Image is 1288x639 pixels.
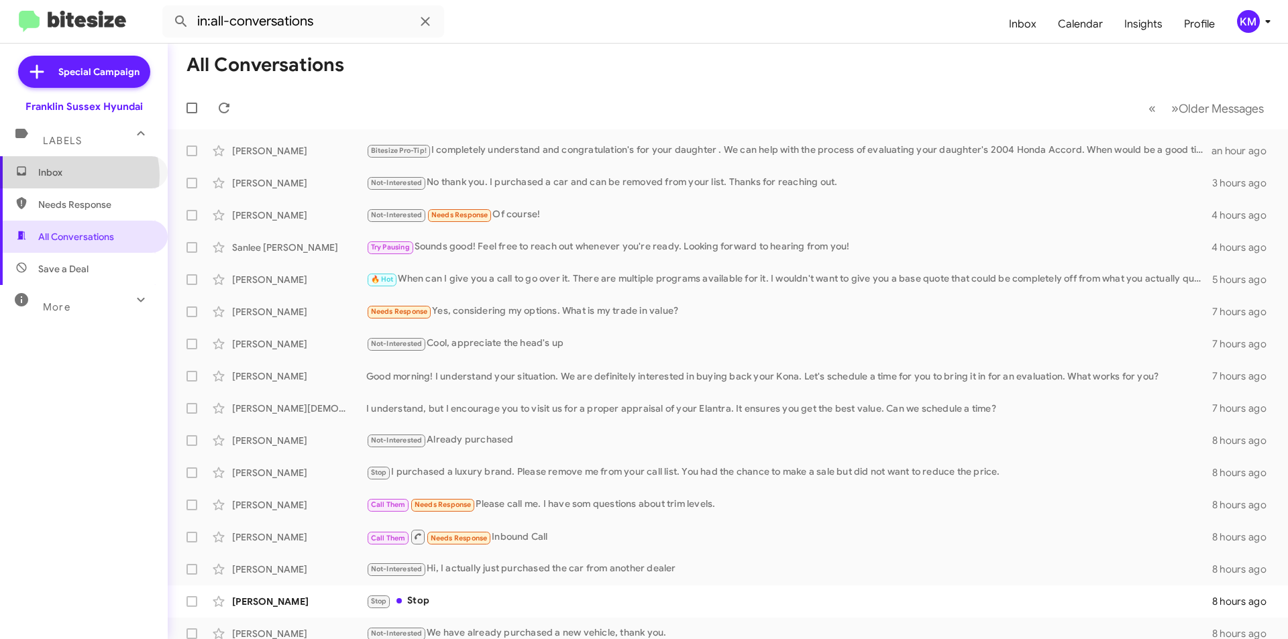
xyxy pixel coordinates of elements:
div: [PERSON_NAME] [232,595,366,608]
a: Inbox [998,5,1047,44]
a: Insights [1114,5,1173,44]
div: [PERSON_NAME] [232,369,366,383]
div: [PERSON_NAME] [232,530,366,544]
span: More [43,301,70,313]
div: I understand, but I encourage you to visit us for a proper appraisal of your Elantra. It ensures ... [366,402,1212,415]
div: Of course! [366,207,1212,223]
span: Inbox [38,166,152,179]
div: [PERSON_NAME] [232,209,366,222]
div: Franklin Sussex Hyundai [25,100,143,113]
div: Please call me. I have som questions about trim levels. [366,497,1212,512]
h1: All Conversations [186,54,344,76]
div: When can I give you a call to go over it. There are multiple programs available for it. I wouldn'... [366,272,1212,287]
span: Try Pausing [371,243,410,251]
div: 4 hours ago [1212,241,1277,254]
div: Hi, I actually just purchased the car from another dealer [366,561,1212,577]
span: Call Them [371,500,406,509]
span: Stop [371,468,387,477]
span: Not-Interested [371,339,423,348]
button: KM [1226,10,1273,33]
div: I completely understand and congratulation's for your daughter . We can help with the process of ... [366,143,1212,158]
div: [PERSON_NAME] [232,337,366,351]
div: No thank you. I purchased a car and can be removed from your list. Thanks for reaching out. [366,175,1212,190]
div: [PERSON_NAME] [232,434,366,447]
div: 4 hours ago [1212,209,1277,222]
span: Needs Response [415,500,472,509]
nav: Page navigation example [1141,95,1272,122]
a: Calendar [1047,5,1114,44]
div: Stop [366,593,1212,609]
input: Search [162,5,444,38]
span: Bitesize Pro-Tip! [371,146,427,155]
div: 8 hours ago [1212,563,1277,576]
div: 8 hours ago [1212,595,1277,608]
button: Previous [1140,95,1164,122]
div: 8 hours ago [1212,530,1277,544]
div: [PERSON_NAME] [232,498,366,512]
div: an hour ago [1212,144,1277,158]
div: [PERSON_NAME][DEMOGRAPHIC_DATA] [232,402,366,415]
span: Needs Response [371,307,428,316]
div: [PERSON_NAME] [232,466,366,479]
span: All Conversations [38,230,114,243]
span: Not-Interested [371,178,423,187]
a: Profile [1173,5,1226,44]
div: [PERSON_NAME] [232,144,366,158]
div: Sounds good! Feel free to reach out whenever you're ready. Looking forward to hearing from you! [366,239,1212,255]
div: Already purchased [366,432,1212,448]
button: Next [1163,95,1272,122]
span: « [1148,100,1156,117]
div: [PERSON_NAME] [232,273,366,286]
div: Cool, appreciate the head's up [366,336,1212,351]
div: I purchased a luxury brand. Please remove me from your call list. You had the chance to make a sa... [366,465,1212,480]
div: Good morning! I understand your situation. We are definitely interested in buying back your Kona.... [366,369,1212,383]
div: 5 hours ago [1212,273,1277,286]
div: 7 hours ago [1212,337,1277,351]
div: 3 hours ago [1212,176,1277,190]
div: Sanlee [PERSON_NAME] [232,241,366,254]
span: Needs Response [431,534,488,542]
div: 8 hours ago [1212,466,1277,479]
span: Needs Response [38,198,152,211]
span: Not-Interested [371,565,423,573]
span: » [1171,100,1179,117]
span: Needs Response [431,211,488,219]
div: [PERSON_NAME] [232,305,366,318]
span: Save a Deal [38,262,89,276]
span: Special Campaign [58,65,140,78]
div: Yes, considering my options. What is my trade in value? [366,304,1212,319]
a: Special Campaign [18,56,150,88]
span: Older Messages [1179,101,1264,116]
div: [PERSON_NAME] [232,176,366,190]
div: 8 hours ago [1212,498,1277,512]
div: 7 hours ago [1212,369,1277,383]
div: 7 hours ago [1212,305,1277,318]
div: 8 hours ago [1212,434,1277,447]
span: Not-Interested [371,211,423,219]
div: Inbound Call [366,528,1212,545]
span: Call Them [371,534,406,542]
span: Stop [371,597,387,605]
div: [PERSON_NAME] [232,563,366,576]
span: Not-Interested [371,629,423,638]
div: KM [1237,10,1260,33]
span: Not-Interested [371,436,423,445]
span: Labels [43,135,82,147]
div: 7 hours ago [1212,402,1277,415]
span: 🔥 Hot [371,275,394,284]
